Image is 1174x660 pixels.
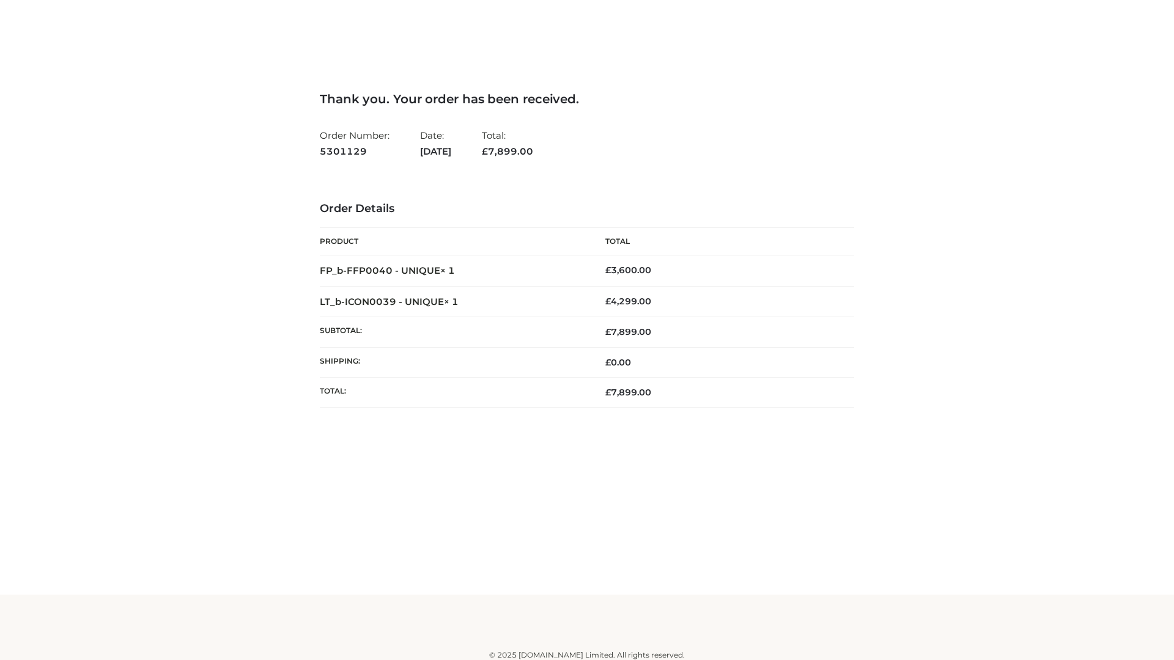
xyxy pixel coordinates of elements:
strong: × 1 [440,265,455,276]
li: Total: [482,125,533,162]
span: 7,899.00 [482,145,533,157]
span: 7,899.00 [605,387,651,398]
strong: FP_b-FFP0040 - UNIQUE [320,265,455,276]
strong: LT_b-ICON0039 - UNIQUE [320,296,459,307]
span: 7,899.00 [605,326,651,337]
th: Subtotal: [320,317,587,347]
th: Total [587,228,854,255]
h3: Order Details [320,202,854,216]
span: £ [482,145,488,157]
span: £ [605,265,611,276]
li: Date: [420,125,451,162]
span: £ [605,357,611,368]
bdi: 3,600.00 [605,265,651,276]
span: £ [605,387,611,398]
strong: 5301129 [320,144,389,159]
th: Product [320,228,587,255]
span: £ [605,296,611,307]
bdi: 0.00 [605,357,631,368]
bdi: 4,299.00 [605,296,651,307]
th: Shipping: [320,347,587,377]
th: Total: [320,377,587,407]
span: £ [605,326,611,337]
li: Order Number: [320,125,389,162]
h3: Thank you. Your order has been received. [320,92,854,106]
strong: [DATE] [420,144,451,159]
strong: × 1 [444,296,459,307]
